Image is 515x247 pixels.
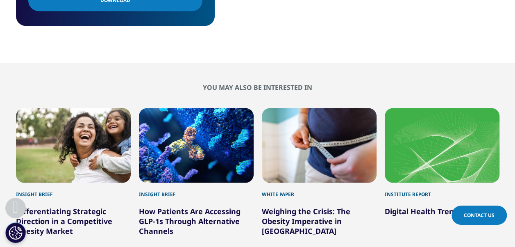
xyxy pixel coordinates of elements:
div: 1 / 6 [16,108,131,246]
div: 4 / 6 [385,108,499,246]
span: Contact Us [464,212,495,219]
button: Cookie Settings [5,222,26,243]
h2: You may also be interested in [16,83,499,91]
div: Insight Brief [16,183,131,198]
a: Differentiating Strategic Direction in a Competitive Obesity Market [16,206,112,236]
a: How Patients Are Accessing GLP-1s Through Alternative Channels [139,206,240,236]
a: Contact Us [451,206,507,225]
a: Weighing the Crisis: The Obesity Imperative in [GEOGRAPHIC_DATA] [262,206,350,236]
div: 2 / 6 [139,108,254,246]
div: Institute Report [385,183,499,198]
div: White Paper [262,183,377,198]
div: 3 / 6 [262,108,377,246]
a: Digital Health Trends 2024 [385,206,481,216]
div: Insight Brief [139,183,254,198]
